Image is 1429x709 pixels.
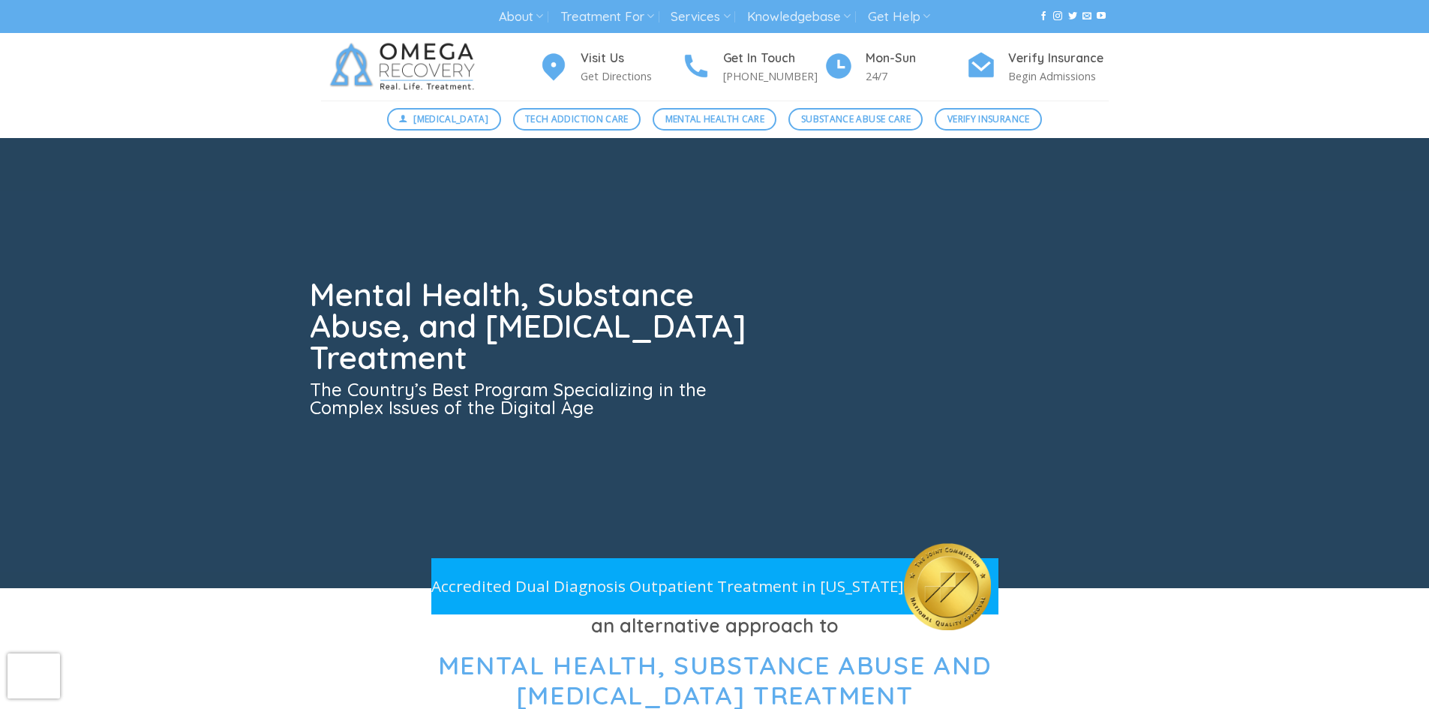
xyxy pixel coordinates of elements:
p: Get Directions [581,68,681,85]
h4: Mon-Sun [866,49,966,68]
h4: Verify Insurance [1008,49,1109,68]
a: Get In Touch [PHONE_NUMBER] [681,49,824,86]
a: About [499,3,543,31]
span: Tech Addiction Care [525,112,629,126]
h4: Visit Us [581,49,681,68]
a: Substance Abuse Care [788,108,923,131]
span: [MEDICAL_DATA] [413,112,488,126]
p: Begin Admissions [1008,68,1109,85]
a: Get Help [868,3,930,31]
a: [MEDICAL_DATA] [387,108,501,131]
a: Services [671,3,730,31]
p: 24/7 [866,68,966,85]
img: Omega Recovery [321,33,490,101]
a: Mental Health Care [653,108,776,131]
a: Visit Us Get Directions [539,49,681,86]
a: Verify Insurance [935,108,1042,131]
p: [PHONE_NUMBER] [723,68,824,85]
a: Tech Addiction Care [513,108,641,131]
a: Send us an email [1082,11,1091,22]
h3: The Country’s Best Program Specializing in the Complex Issues of the Digital Age [310,380,755,416]
a: Follow on Instagram [1053,11,1062,22]
span: Verify Insurance [947,112,1030,126]
a: Treatment For [560,3,654,31]
h3: an alternative approach to [321,611,1109,641]
h4: Get In Touch [723,49,824,68]
a: Verify Insurance Begin Admissions [966,49,1109,86]
span: Substance Abuse Care [801,112,911,126]
span: Mental Health Care [665,112,764,126]
a: Follow on Twitter [1068,11,1077,22]
h1: Mental Health, Substance Abuse, and [MEDICAL_DATA] Treatment [310,279,755,374]
a: Follow on YouTube [1097,11,1106,22]
a: Follow on Facebook [1039,11,1048,22]
p: Accredited Dual Diagnosis Outpatient Treatment in [US_STATE] [431,574,904,599]
a: Knowledgebase [747,3,851,31]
